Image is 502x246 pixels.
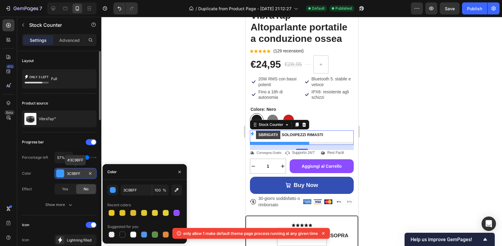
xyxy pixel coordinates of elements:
[79,182,87,187] img: gempages_586310256519283547-0227d708-0d53-48a4-9d12-3b773883f764.png
[445,6,455,11] span: Save
[100,182,108,187] img: gempages_586310256519283547-f12113ce-1418-4d2f-aa25-524a9de10a1b.png
[113,2,138,14] div: Undo/Redo
[22,139,44,145] div: Progress bar
[38,43,57,53] div: €28,95
[11,134,36,138] p: Consegna Gratis
[121,185,152,195] input: Eg: FFFFFF
[107,224,138,229] div: Suggested for you
[67,238,95,243] div: Lightning filled
[22,186,32,192] div: Effect
[13,72,55,83] p: Fino a 18h di autonomia
[6,64,14,69] div: 450
[48,164,72,173] div: Buy Now
[482,216,496,231] div: Open Intercom Messenger
[5,110,14,115] div: Beta
[440,2,460,14] button: Save
[2,2,45,14] button: 7
[107,169,117,175] div: Color
[22,155,48,160] div: Percentage left
[58,182,66,187] img: gempages_586310256519283547-ff05b62c-88ab-44f7-a8cd-f41f8b4aed1b.png
[22,171,31,176] div: Color
[12,105,39,111] div: Stock Counter
[51,72,88,86] div: Full
[411,237,482,242] span: Help us improve GemPages!
[5,160,108,177] button: Buy Now
[56,147,96,152] div: Aggiungi al Carrello
[245,17,358,246] iframe: Design area
[67,171,84,176] div: 3C9BFF
[196,5,197,12] span: /
[45,202,73,208] div: Show more
[462,2,487,14] button: Publish
[28,31,58,37] p: (129 recensioni)
[24,113,36,125] img: product feature img
[335,6,352,11] span: Published
[183,230,318,236] p: only allow 1 make default theme page process running at any given time
[11,142,34,157] input: quantity
[22,101,48,106] div: Product source
[47,116,49,120] span: 9
[312,6,325,11] span: Default
[163,188,166,193] span: %
[30,37,47,43] p: Settings
[11,114,78,123] p: SOLO PEZZI RIMASTI
[467,5,482,12] div: Publish
[68,182,76,187] img: gempages_586310256519283547-556efbdc-46ad-4290-b606-850d3a89b50a.png
[66,59,108,70] p: Bluetooth 5. stabile e veloce
[22,58,34,64] div: Layout
[411,236,489,243] button: Show survey - Help us improve GemPages!
[5,41,36,55] div: €24,95
[22,237,29,243] div: Icon
[13,179,55,191] p: 30-giorni soddisfatto o rimborsato
[13,59,55,70] p: 20W RMS con bassi potenti
[22,222,29,228] div: Icon
[55,152,73,163] input: Auto
[44,142,108,156] button: Aggiungi al Carrello
[22,199,97,210] button: Show more
[59,37,80,43] p: Advanced
[39,5,42,12] p: 7
[107,202,131,208] div: Recent colors
[5,142,11,157] button: decrement
[84,186,88,192] span: No
[198,5,291,12] span: Duplicate from Product Page - [DATE] 21:12:27
[89,182,97,187] img: gempages_586310256519283547-331ec27d-4190-4057-856c-49f668fef608.png
[8,215,104,230] p: Ottimo acquisto, qualità sopra le aspettative.
[29,21,80,29] p: Stock Counter
[34,142,40,157] button: increment
[5,89,31,96] legend: Colore: Nero
[47,134,69,139] p: Supporto 24/7
[66,72,108,83] p: IPX6: resistente agli schizzi
[62,186,68,192] span: Yes
[11,114,35,122] mark: SBRIGATI!
[82,134,98,139] p: Resi Facili
[39,117,56,121] p: VibraTap™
